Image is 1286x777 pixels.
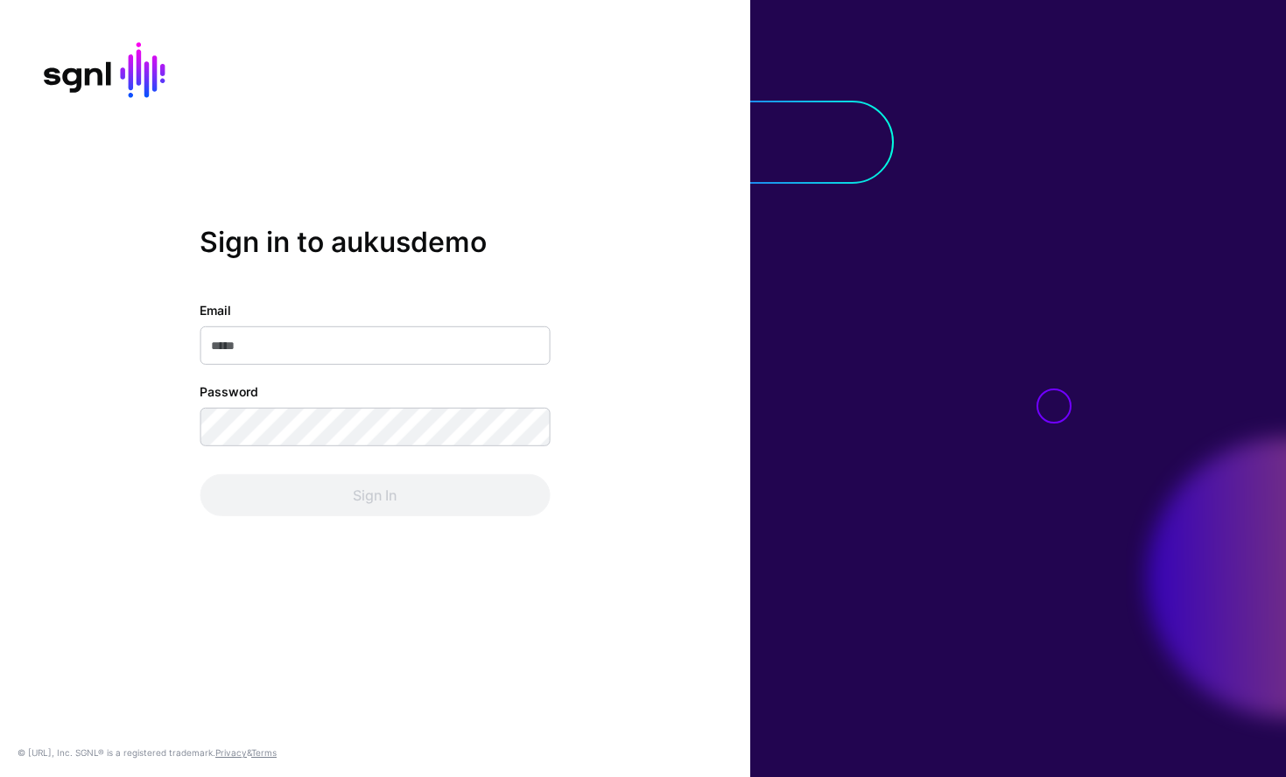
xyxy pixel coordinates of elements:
[200,382,258,401] label: Password
[200,301,231,319] label: Email
[200,226,550,259] h2: Sign in to aukusdemo
[215,747,247,758] a: Privacy
[18,745,277,759] div: © [URL], Inc. SGNL® is a registered trademark. &
[251,747,277,758] a: Terms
